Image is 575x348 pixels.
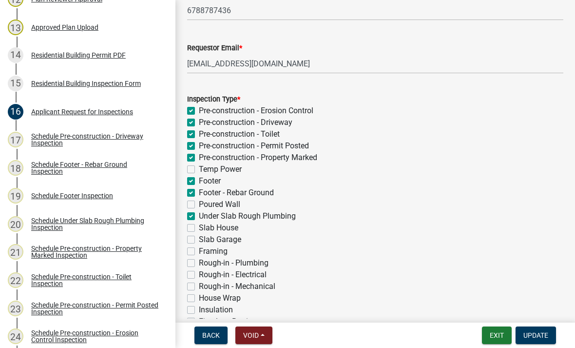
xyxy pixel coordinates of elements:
label: Pre-construction - Permit Posted [199,140,309,152]
div: 24 [8,328,23,344]
div: Schedule Pre-construction - Erosion Control Inspection [31,329,160,343]
div: Schedule Pre-construction - Driveway Inspection [31,133,160,146]
label: Rough-in - Mechanical [199,281,275,292]
div: Residential Building Permit PDF [31,52,126,59]
div: 15 [8,76,23,91]
button: Back [194,327,228,344]
div: 18 [8,160,23,176]
label: Requestor Email [187,45,242,52]
div: 22 [8,272,23,288]
div: 21 [8,244,23,260]
div: 14 [8,47,23,63]
label: Pre-construction - Toilet [199,128,280,140]
span: Back [202,331,220,339]
label: Temp Power [199,164,242,175]
div: Schedule Pre-construction - Property Marked Inspection [31,245,160,259]
label: Fireplace Barrier [199,316,254,328]
div: Approved Plan Upload [31,24,98,31]
label: Pre-construction - Erosion Control [199,105,313,117]
div: Applicant Request for Inspections [31,108,133,115]
div: 17 [8,132,23,147]
span: Void [243,331,259,339]
label: Rough-in - Plumbing [199,257,268,269]
label: Insulation [199,304,233,316]
button: Update [516,327,556,344]
div: 13 [8,20,23,35]
div: 20 [8,216,23,232]
div: Schedule Footer Inspection [31,192,113,199]
label: Inspection Type [187,96,240,103]
label: Rough-in - Electrical [199,269,267,281]
div: Schedule Footer - Rebar Ground Inspection [31,161,160,175]
div: 19 [8,188,23,204]
label: Poured Wall [199,199,240,210]
label: Pre-construction - Property Marked [199,152,317,164]
label: Footer - Rebar Ground [199,187,274,199]
label: House Wrap [199,292,241,304]
label: Pre-construction - Driveway [199,117,292,128]
label: Footer [199,175,221,187]
label: Slab House [199,222,238,234]
div: 16 [8,104,23,120]
div: 23 [8,301,23,316]
label: Slab Garage [199,234,241,246]
span: Update [523,331,548,339]
div: Schedule Pre-construction - Permit Posted Inspection [31,302,160,315]
button: Void [235,327,272,344]
button: Exit [482,327,512,344]
div: Residential Building Inspection Form [31,80,141,87]
label: Framing [199,246,228,257]
div: Schedule Under Slab Rough Plumbing Inspection [31,217,160,231]
label: Under Slab Rough Plumbing [199,210,296,222]
div: Schedule Pre-construction - Toilet Inspection [31,273,160,287]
